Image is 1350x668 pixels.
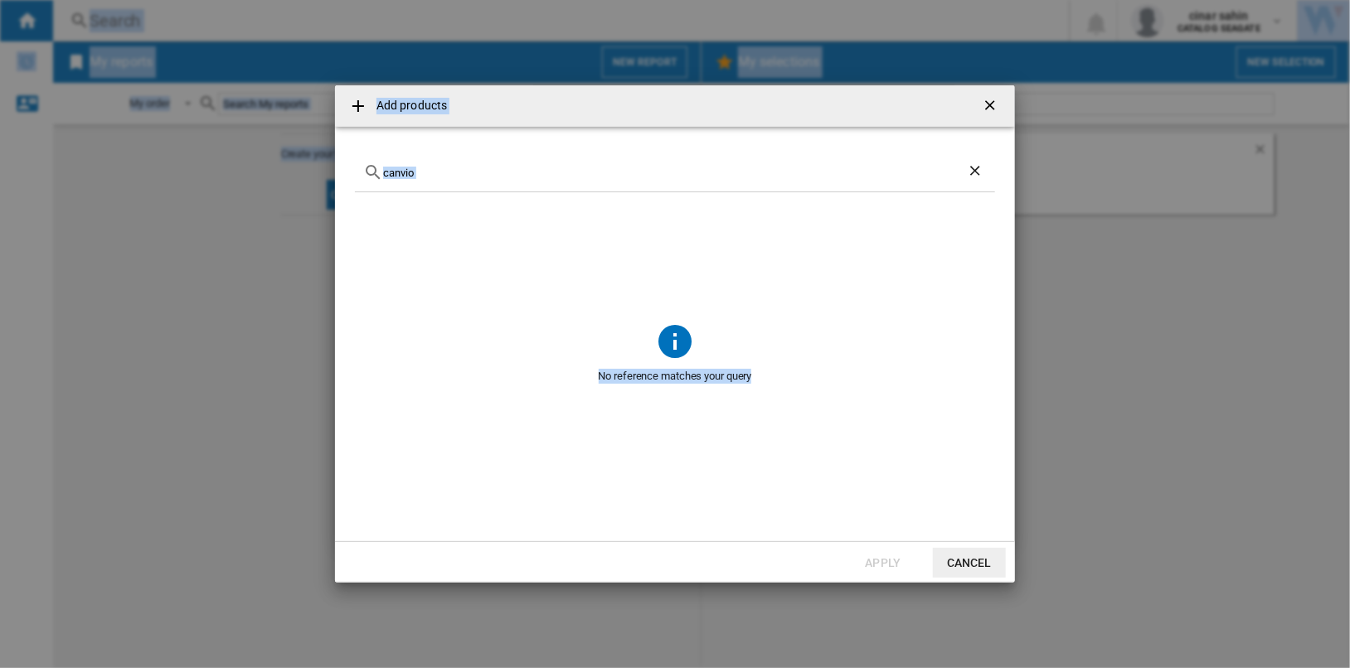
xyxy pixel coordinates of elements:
button: getI18NText('BUTTONS.CLOSE_DIALOG') [975,90,1008,123]
button: Cancel [933,548,1006,578]
input: Search for a product [383,167,967,179]
h4: Add products [368,98,447,114]
button: Apply [847,548,920,578]
ng-md-icon: getI18NText('BUTTONS.CLOSE_DIALOG') [982,97,1002,117]
span: No reference matches your query [355,361,995,392]
md-dialog: Add products ... [335,85,1015,583]
ng-md-icon: Clear search [967,162,987,182]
